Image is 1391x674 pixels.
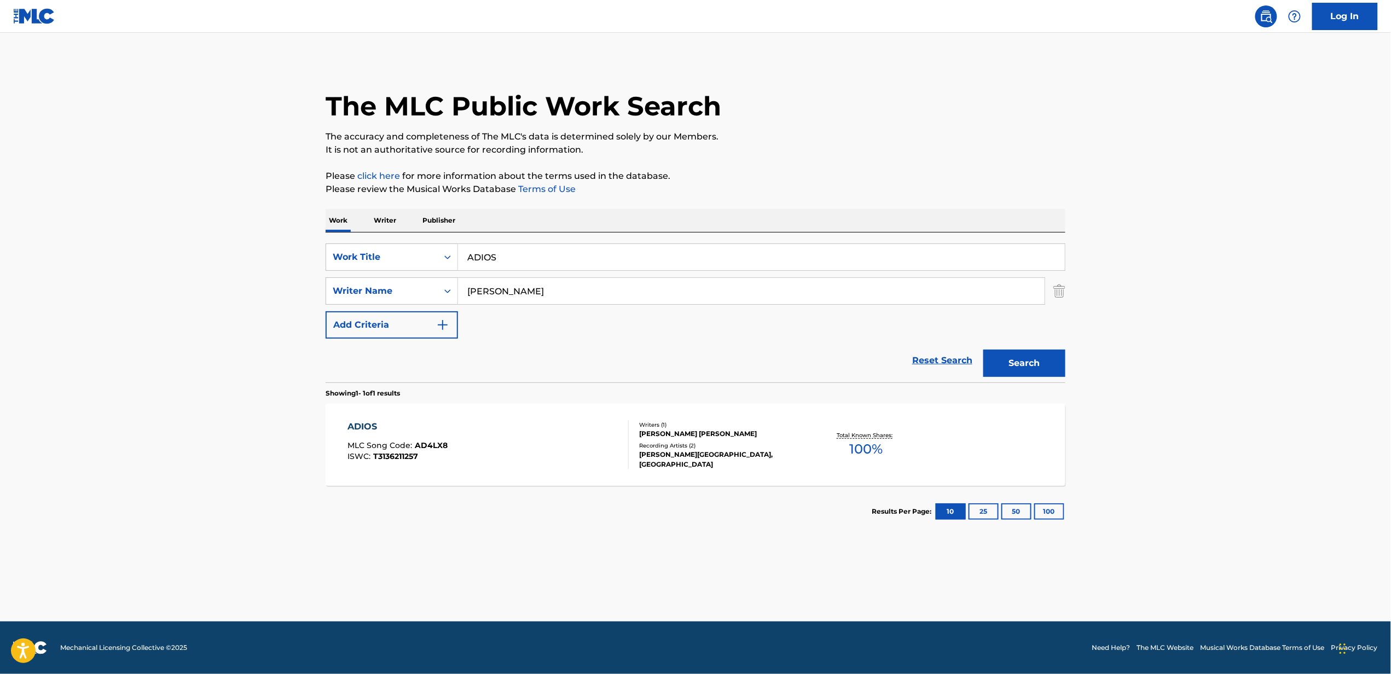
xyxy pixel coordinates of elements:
[907,348,978,373] a: Reset Search
[983,350,1065,377] button: Search
[1312,3,1378,30] a: Log In
[1284,5,1306,27] div: Help
[326,170,1065,183] p: Please for more information about the terms used in the database.
[639,441,804,450] div: Recording Artists ( 2 )
[936,503,966,520] button: 10
[326,209,351,232] p: Work
[969,503,999,520] button: 25
[326,183,1065,196] p: Please review the Musical Works Database
[1053,277,1065,305] img: Delete Criterion
[348,420,448,433] div: ADIOS
[326,130,1065,143] p: The accuracy and completeness of The MLC's data is determined solely by our Members.
[516,184,576,194] a: Terms of Use
[326,404,1065,486] a: ADIOSMLC Song Code:AD4LX8ISWC:T3136211257Writers (1)[PERSON_NAME] [PERSON_NAME]Recording Artists ...
[1336,621,1391,674] div: Widget de chat
[639,421,804,429] div: Writers ( 1 )
[326,90,721,123] h1: The MLC Public Work Search
[357,171,400,181] a: click here
[1340,632,1346,665] div: Arrastrar
[326,388,400,398] p: Showing 1 - 1 of 1 results
[1034,503,1064,520] button: 100
[326,143,1065,156] p: It is not an authoritative source for recording information.
[1260,10,1273,23] img: search
[849,439,883,459] span: 100 %
[837,431,895,439] p: Total Known Shares:
[60,643,187,653] span: Mechanical Licensing Collective © 2025
[1201,643,1325,653] a: Musical Works Database Terms of Use
[639,429,804,439] div: [PERSON_NAME] [PERSON_NAME]
[348,440,415,450] span: MLC Song Code :
[13,641,47,654] img: logo
[1255,5,1277,27] a: Public Search
[348,451,374,461] span: ISWC :
[419,209,459,232] p: Publisher
[370,209,399,232] p: Writer
[1288,10,1301,23] img: help
[374,451,419,461] span: T3136211257
[415,440,448,450] span: AD4LX8
[326,311,458,339] button: Add Criteria
[872,507,934,516] p: Results Per Page:
[333,251,431,264] div: Work Title
[333,284,431,298] div: Writer Name
[1001,503,1031,520] button: 50
[1331,643,1378,653] a: Privacy Policy
[1137,643,1194,653] a: The MLC Website
[1092,643,1131,653] a: Need Help?
[639,450,804,469] div: [PERSON_NAME][GEOGRAPHIC_DATA], [GEOGRAPHIC_DATA]
[326,243,1065,382] form: Search Form
[13,8,55,24] img: MLC Logo
[436,318,449,332] img: 9d2ae6d4665cec9f34b9.svg
[1336,621,1391,674] iframe: Chat Widget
